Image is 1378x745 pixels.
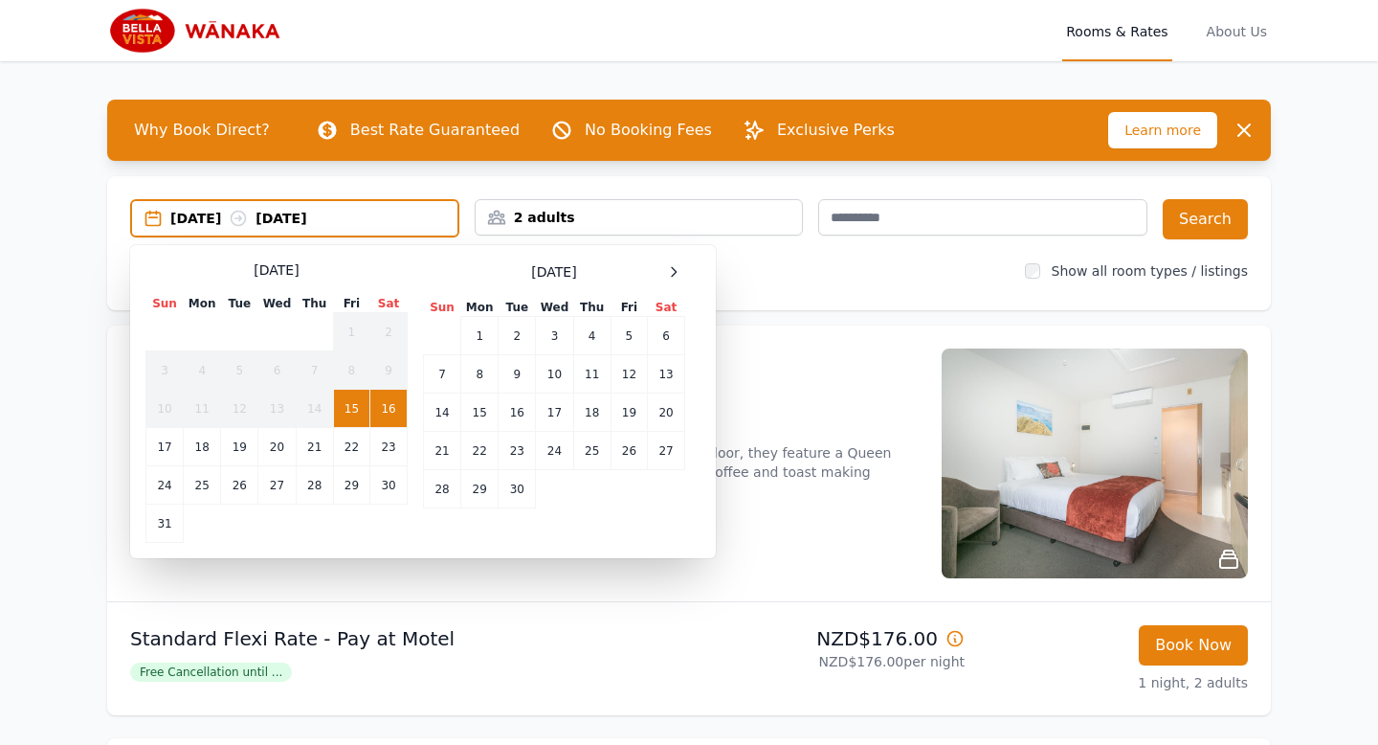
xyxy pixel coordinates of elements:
th: Wed [258,295,296,313]
td: 18 [184,428,221,466]
td: 11 [573,355,611,394]
td: 28 [424,470,461,508]
td: 3 [146,351,184,390]
td: 2 [499,317,536,355]
td: 4 [573,317,611,355]
td: 5 [611,317,647,355]
td: 15 [461,394,499,432]
td: 2 [370,313,408,351]
td: 17 [146,428,184,466]
td: 21 [296,428,333,466]
td: 16 [499,394,536,432]
td: 1 [461,317,499,355]
td: 8 [461,355,499,394]
td: 21 [424,432,461,470]
td: 30 [499,470,536,508]
td: 7 [296,351,333,390]
td: 22 [333,428,369,466]
td: 16 [370,390,408,428]
span: Why Book Direct? [119,111,285,149]
th: Tue [221,295,258,313]
td: 29 [461,470,499,508]
p: Standard Flexi Rate - Pay at Motel [130,625,681,652]
td: 20 [648,394,685,432]
img: Bella Vista Wanaka [107,8,291,54]
p: NZD$176.00 per night [697,652,965,671]
p: No Booking Fees [585,119,712,142]
td: 12 [611,355,647,394]
td: 10 [536,355,573,394]
button: Search [1163,199,1248,239]
span: [DATE] [531,262,576,282]
span: Learn more [1108,112,1217,148]
td: 14 [296,390,333,428]
th: Mon [184,295,221,313]
td: 18 [573,394,611,432]
td: 9 [499,355,536,394]
div: [DATE] [DATE] [170,209,457,228]
td: 27 [648,432,685,470]
td: 25 [573,432,611,470]
th: Thu [296,295,333,313]
p: 1 night, 2 adults [980,673,1248,692]
td: 13 [648,355,685,394]
th: Sun [146,295,184,313]
td: 8 [333,351,369,390]
td: 12 [221,390,258,428]
div: 2 adults [476,208,803,227]
td: 5 [221,351,258,390]
td: 24 [536,432,573,470]
th: Mon [461,299,499,317]
td: 6 [648,317,685,355]
td: 23 [499,432,536,470]
th: Fri [611,299,647,317]
td: 17 [536,394,573,432]
td: 22 [461,432,499,470]
th: Sun [424,299,461,317]
td: 31 [146,505,184,543]
td: 30 [370,466,408,505]
td: 19 [221,428,258,466]
label: Show all room types / listings [1052,263,1248,279]
th: Thu [573,299,611,317]
th: Sat [370,295,408,313]
th: Sat [648,299,685,317]
td: 25 [184,466,221,505]
td: 20 [258,428,296,466]
td: 4 [184,351,221,390]
th: Wed [536,299,573,317]
p: Exclusive Perks [777,119,895,142]
p: NZD$176.00 [697,625,965,652]
td: 29 [333,466,369,505]
span: Free Cancellation until ... [130,663,292,682]
th: Fri [333,295,369,313]
td: 9 [370,351,408,390]
td: 23 [370,428,408,466]
td: 1 [333,313,369,351]
td: 3 [536,317,573,355]
span: [DATE] [254,260,299,280]
td: 14 [424,394,461,432]
td: 27 [258,466,296,505]
td: 15 [333,390,369,428]
td: 13 [258,390,296,428]
td: 7 [424,355,461,394]
td: 10 [146,390,184,428]
th: Tue [499,299,536,317]
td: 11 [184,390,221,428]
td: 26 [221,466,258,505]
td: 19 [611,394,647,432]
td: 6 [258,351,296,390]
button: Book Now [1139,625,1248,666]
td: 26 [611,432,647,470]
td: 28 [296,466,333,505]
p: Best Rate Guaranteed [350,119,520,142]
td: 24 [146,466,184,505]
